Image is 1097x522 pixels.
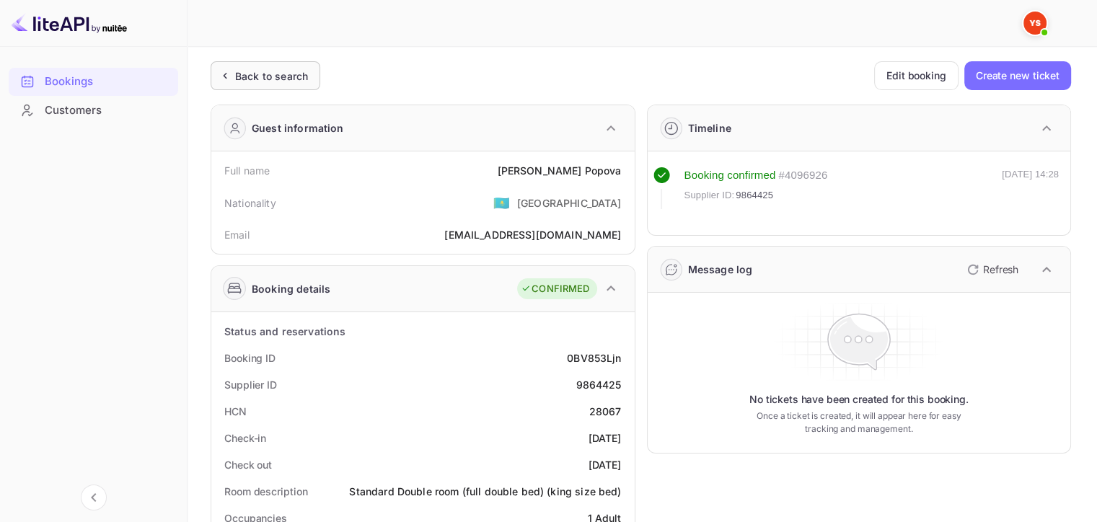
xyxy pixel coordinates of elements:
div: Nationality [224,195,276,211]
div: [DATE] [589,430,622,446]
div: 28067 [589,404,622,419]
img: LiteAPI logo [12,12,127,35]
span: Supplier ID: [684,188,735,203]
p: Refresh [983,262,1018,277]
div: Timeline [688,120,731,136]
div: Check-in [224,430,266,446]
div: CONFIRMED [521,282,589,296]
div: Supplier ID [224,377,277,392]
button: Refresh [959,258,1024,281]
p: No tickets have been created for this booking. [749,392,969,407]
div: Booking details [252,281,330,296]
p: Once a ticket is created, it will appear here for easy tracking and management. [746,410,972,435]
div: [DATE] [589,457,622,472]
span: 9864425 [736,188,773,203]
div: HCN [224,404,247,419]
div: [GEOGRAPHIC_DATA] [517,195,622,211]
div: Full name [224,163,270,178]
div: 0BV853Ljn [567,350,621,366]
div: Email [224,227,250,242]
div: Customers [9,97,178,125]
div: Bookings [9,68,178,96]
div: Guest information [252,120,344,136]
button: Edit booking [874,61,959,90]
div: 9864425 [576,377,621,392]
div: Message log [688,262,753,277]
div: Status and reservations [224,324,345,339]
div: Booking ID [224,350,276,366]
div: Back to search [235,68,308,84]
div: [PERSON_NAME] Popova [497,163,621,178]
a: Customers [9,97,178,123]
div: Customers [45,102,171,119]
div: [EMAIL_ADDRESS][DOMAIN_NAME] [444,227,621,242]
div: Room description [224,484,307,499]
div: Standard Double room (full double bed) (king size bed) [349,484,621,499]
div: Booking confirmed [684,167,776,184]
button: Collapse navigation [81,485,107,510]
img: Yandex Support [1023,12,1047,35]
div: Check out [224,457,272,472]
div: [DATE] 14:28 [1002,167,1059,209]
div: Bookings [45,74,171,90]
a: Bookings [9,68,178,94]
span: United States [493,190,510,216]
div: # 4096926 [778,167,827,184]
button: Create new ticket [964,61,1071,90]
